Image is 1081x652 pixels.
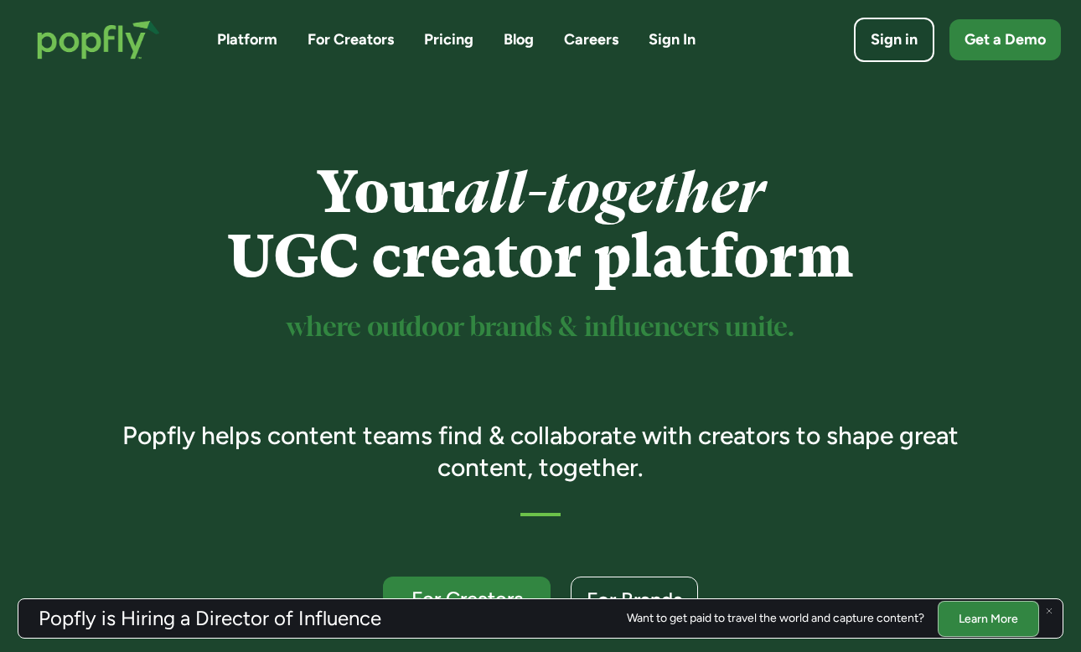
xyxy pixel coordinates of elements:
em: all-together [455,158,764,226]
div: Want to get paid to travel the world and capture content? [627,612,924,625]
div: Sign in [871,29,918,50]
a: Learn More [938,600,1039,636]
a: Get a Demo [949,19,1061,60]
a: Blog [504,29,534,50]
a: Pricing [424,29,473,50]
h3: Popfly helps content teams find & collaborate with creators to shape great content, together. [99,420,983,483]
div: For Brands [587,589,682,610]
a: Platform [217,29,277,50]
div: Get a Demo [965,29,1046,50]
a: home [20,3,177,76]
h3: Popfly is Hiring a Director of Influence [39,608,381,629]
a: Sign in [854,18,934,62]
sup: where outdoor brands & influencers unite. [287,315,794,341]
a: For Brands [571,577,698,622]
a: Sign In [649,29,696,50]
a: Careers [564,29,618,50]
a: For Creators [383,577,551,622]
div: For Creators [398,588,535,609]
a: For Creators [308,29,394,50]
h1: Your UGC creator platform [99,160,983,289]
